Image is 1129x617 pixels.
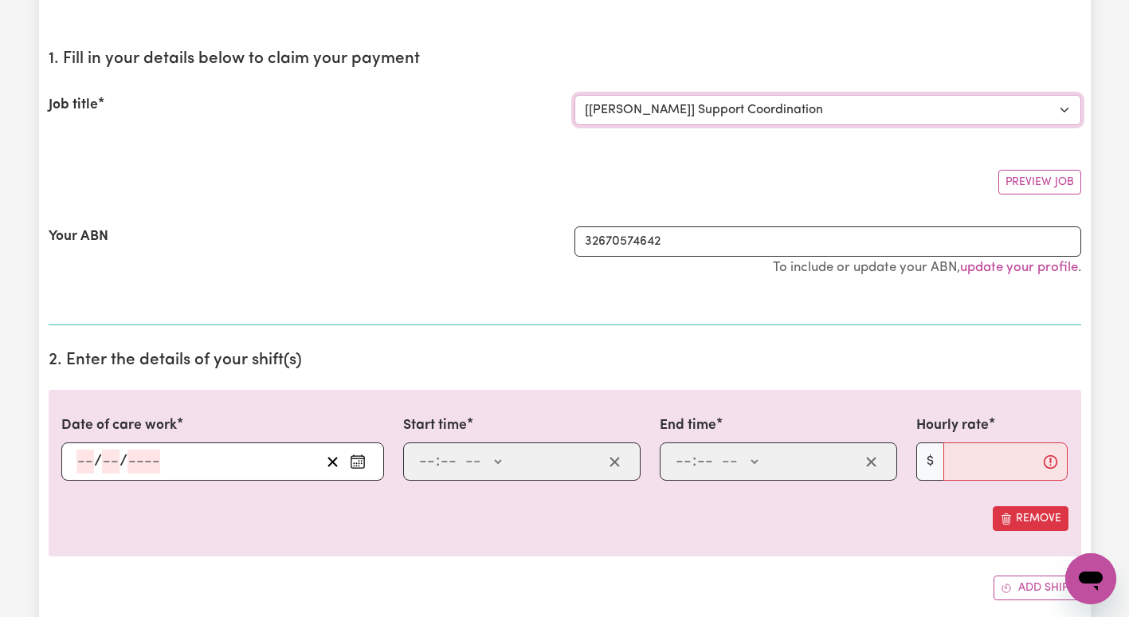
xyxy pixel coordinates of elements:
span: / [94,453,102,470]
button: Remove this shift [993,506,1068,531]
label: Date of care work [61,415,177,436]
span: / [120,453,127,470]
span: : [692,453,696,470]
span: : [436,453,440,470]
button: Clear date [320,450,345,474]
h2: 1. Fill in your details below to claim your payment [49,49,1081,69]
small: To include or update your ABN, . [773,261,1081,274]
label: Your ABN [49,226,108,247]
button: Enter the date of care work [345,450,370,474]
button: Add another shift [994,576,1081,600]
label: Start time [403,415,467,436]
label: Job title [49,95,98,116]
span: $ [916,442,944,481]
input: -- [675,450,692,474]
h2: 2. Enter the details of your shift(s) [49,351,1081,371]
button: Preview Job [998,170,1081,195]
label: Hourly rate [916,415,989,436]
input: ---- [127,450,160,474]
input: -- [696,450,714,474]
input: -- [440,450,457,474]
iframe: Button to launch messaging window [1065,553,1116,604]
input: -- [102,450,120,474]
input: -- [418,450,436,474]
input: -- [76,450,94,474]
a: update your profile [960,261,1078,274]
label: End time [660,415,716,436]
